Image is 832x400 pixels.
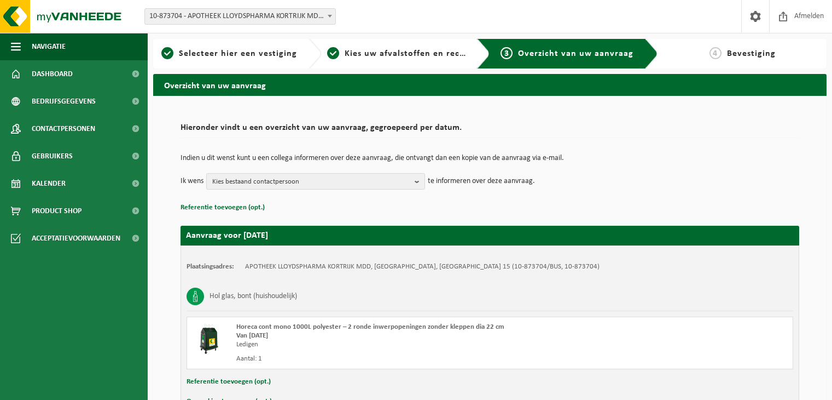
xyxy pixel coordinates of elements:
span: Navigatie [32,33,66,60]
span: Horeca cont mono 1000L polyester – 2 ronde inwerpopeningen zonder kleppen dia 22 cm [236,323,504,330]
button: Referentie toevoegen (opt.) [187,375,271,389]
span: Acceptatievoorwaarden [32,225,120,252]
a: 2Kies uw afvalstoffen en recipiënten [327,47,468,60]
img: CR-HR-1C-1000-PES-01.png [193,323,225,356]
span: Selecteer hier een vestiging [179,49,297,58]
span: Gebruikers [32,142,73,170]
strong: Aanvraag voor [DATE] [186,231,268,240]
span: 10-873704 - APOTHEEK LLOYDSPHARMA KORTRIJK MDD - KORTRIJK [144,8,336,25]
button: Kies bestaand contactpersoon [206,173,425,190]
td: APOTHEEK LLOYDSPHARMA KORTRIJK MDD, [GEOGRAPHIC_DATA], [GEOGRAPHIC_DATA] 15 (10-873704/BUS, 10-87... [245,262,600,271]
span: 3 [501,47,513,59]
p: Ik wens [181,173,203,190]
div: Aantal: 1 [236,355,534,363]
p: te informeren over deze aanvraag. [428,173,535,190]
strong: Plaatsingsadres: [187,263,234,270]
strong: Van [DATE] [236,332,268,339]
div: Ledigen [236,340,534,349]
span: Overzicht van uw aanvraag [518,49,633,58]
span: Bedrijfsgegevens [32,88,96,115]
span: Kies uw afvalstoffen en recipiënten [345,49,495,58]
button: Referentie toevoegen (opt.) [181,201,265,215]
span: Product Shop [32,197,82,225]
a: 1Selecteer hier een vestiging [159,47,300,60]
span: 1 [161,47,173,59]
span: Bevestiging [727,49,776,58]
span: Dashboard [32,60,73,88]
span: Kies bestaand contactpersoon [212,174,410,190]
h2: Hieronder vindt u een overzicht van uw aanvraag, gegroepeerd per datum. [181,123,799,138]
span: 10-873704 - APOTHEEK LLOYDSPHARMA KORTRIJK MDD - KORTRIJK [145,9,335,24]
span: Contactpersonen [32,115,95,142]
p: Indien u dit wenst kunt u een collega informeren over deze aanvraag, die ontvangt dan een kopie v... [181,155,799,162]
h2: Overzicht van uw aanvraag [153,74,827,95]
h3: Hol glas, bont (huishoudelijk) [210,288,297,305]
span: Kalender [32,170,66,197]
span: 2 [327,47,339,59]
span: 4 [709,47,722,59]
